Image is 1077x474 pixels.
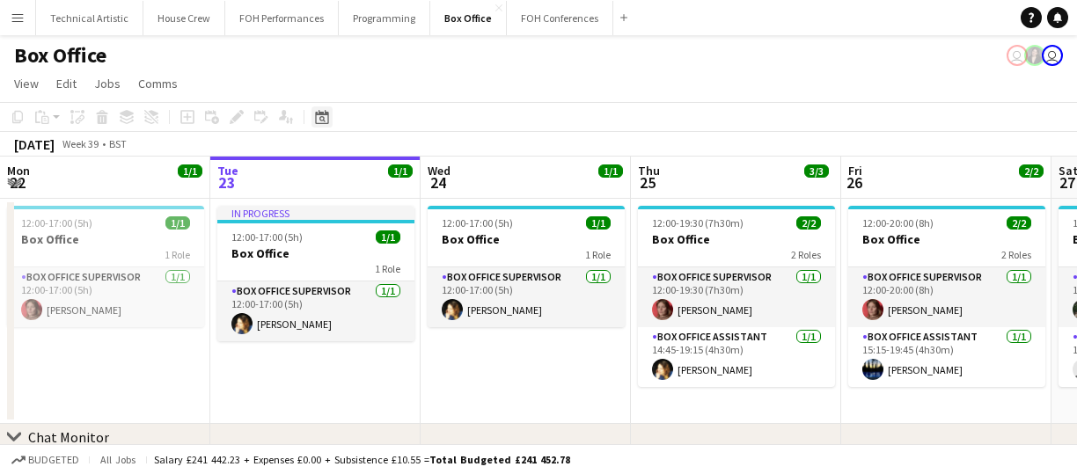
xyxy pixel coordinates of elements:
app-job-card: 12:00-17:00 (5h)1/1Box Office1 RoleBox Office Supervisor1/112:00-17:00 (5h)[PERSON_NAME] [428,206,625,327]
app-user-avatar: Liveforce Admin [1042,45,1063,66]
app-card-role: Box Office Supervisor1/112:00-20:00 (8h)[PERSON_NAME] [848,267,1045,327]
span: All jobs [97,453,139,466]
app-card-role: Box Office Supervisor1/112:00-17:00 (5h)[PERSON_NAME] [7,267,204,327]
span: 1/1 [165,216,190,230]
div: Chat Monitor [28,428,109,446]
div: 1 Job [389,179,412,193]
h3: Box Office [217,245,414,261]
div: [DATE] [14,135,55,153]
app-job-card: 12:00-17:00 (5h)1/1Box Office1 RoleBox Office Supervisor1/112:00-17:00 (5h)[PERSON_NAME] [7,206,204,327]
app-job-card: 12:00-19:30 (7h30m)2/2Box Office2 RolesBox Office Supervisor1/112:00-19:30 (7h30m)[PERSON_NAME]Bo... [638,206,835,387]
span: 1/1 [376,230,400,244]
span: 1 Role [165,248,190,261]
span: 12:00-17:00 (5h) [442,216,513,230]
span: Mon [7,163,30,179]
h1: Box Office [14,42,106,69]
a: View [7,72,46,95]
span: 2/2 [796,216,821,230]
a: Jobs [87,72,128,95]
div: 1 Job [1020,179,1043,193]
div: Salary £241 442.23 + Expenses £0.00 + Subsistence £10.55 = [154,453,570,466]
span: 12:00-17:00 (5h) [231,230,303,244]
app-card-role: Box Office Assistant1/114:45-19:15 (4h30m)[PERSON_NAME] [638,327,835,387]
a: Comms [131,72,185,95]
div: 1 Job [179,179,201,193]
span: Thu [638,163,660,179]
span: 2 Roles [791,248,821,261]
div: 1 Job [599,179,622,193]
span: Week 39 [58,137,102,150]
span: View [14,76,39,91]
span: 2/2 [1019,164,1044,178]
button: House Crew [143,1,225,35]
div: BST [109,137,127,150]
span: 12:00-17:00 (5h) [21,216,92,230]
span: 3/3 [804,164,829,178]
span: 1/1 [586,216,611,230]
span: 26 [846,172,862,193]
app-user-avatar: Millie Haldane [1007,45,1028,66]
app-card-role: Box Office Supervisor1/112:00-17:00 (5h)[PERSON_NAME] [217,281,414,341]
app-job-card: In progress12:00-17:00 (5h)1/1Box Office1 RoleBox Office Supervisor1/112:00-17:00 (5h)[PERSON_NAME] [217,206,414,341]
app-card-role: Box Office Supervisor1/112:00-17:00 (5h)[PERSON_NAME] [428,267,625,327]
span: Wed [428,163,451,179]
span: 22 [4,172,30,193]
span: Tue [217,163,238,179]
span: 23 [215,172,238,193]
span: Edit [56,76,77,91]
app-card-role: Box Office Supervisor1/112:00-19:30 (7h30m)[PERSON_NAME] [638,267,835,327]
button: Programming [339,1,430,35]
h3: Box Office [638,231,835,247]
span: Fri [848,163,862,179]
button: FOH Performances [225,1,339,35]
span: Budgeted [28,454,79,466]
span: 2 Roles [1001,248,1031,261]
a: Edit [49,72,84,95]
h3: Box Office [7,231,204,247]
span: 1/1 [388,164,413,178]
span: 1 Role [375,262,400,275]
span: 12:00-19:30 (7h30m) [652,216,744,230]
button: Box Office [430,1,507,35]
span: Jobs [94,76,121,91]
app-job-card: 12:00-20:00 (8h)2/2Box Office2 RolesBox Office Supervisor1/112:00-20:00 (8h)[PERSON_NAME]Box Offi... [848,206,1045,387]
div: 2 Jobs [805,179,832,193]
span: 2/2 [1007,216,1031,230]
app-user-avatar: Lexi Clare [1024,45,1045,66]
h3: Box Office [428,231,625,247]
span: Total Budgeted £241 452.78 [429,453,570,466]
span: 1/1 [178,164,202,178]
button: FOH Conferences [507,1,613,35]
div: In progress [217,206,414,220]
span: 24 [425,172,451,193]
app-card-role: Box Office Assistant1/115:15-19:45 (4h30m)[PERSON_NAME] [848,327,1045,387]
span: 1/1 [598,164,623,178]
span: 25 [635,172,660,193]
span: 12:00-20:00 (8h) [862,216,934,230]
button: Technical Artistic [36,1,143,35]
span: 1 Role [585,248,611,261]
h3: Box Office [848,231,1045,247]
button: Budgeted [9,450,82,470]
span: Comms [138,76,178,91]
